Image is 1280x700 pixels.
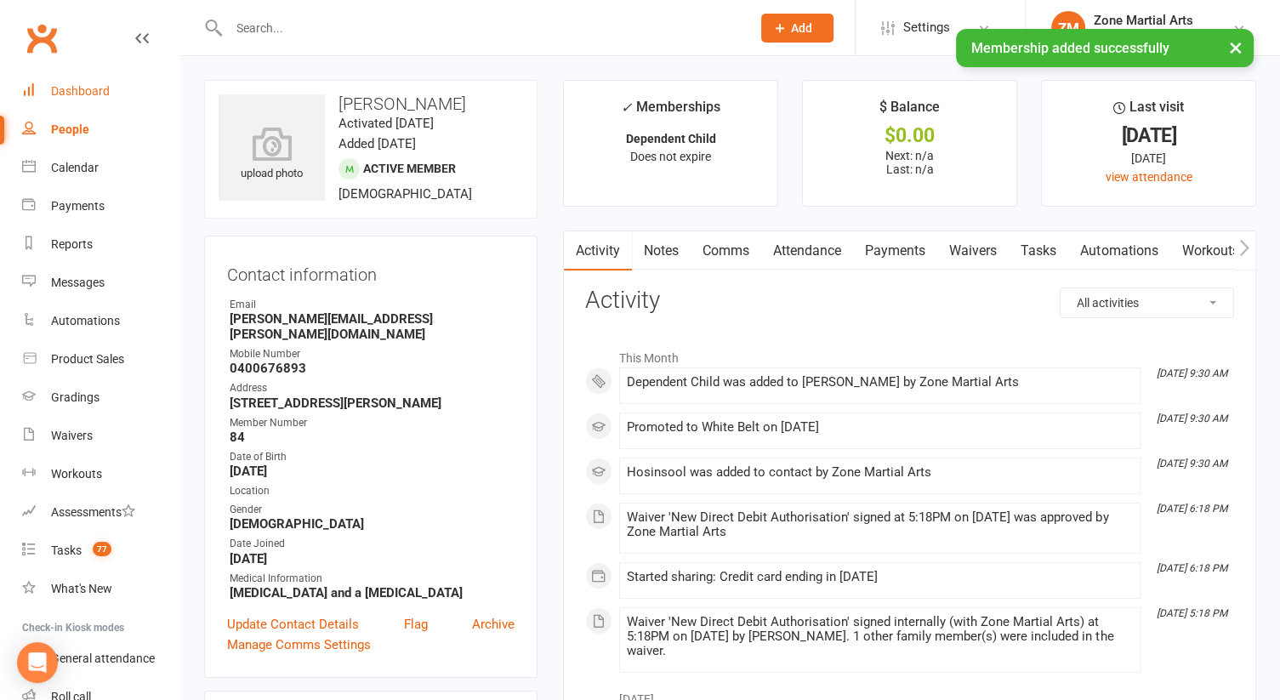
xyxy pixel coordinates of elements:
[627,570,1133,584] div: Started sharing: Credit card ending in [DATE]
[691,231,761,270] a: Comms
[230,585,515,600] strong: [MEDICAL_DATA] and a [MEDICAL_DATA]
[51,505,135,519] div: Assessments
[230,483,515,499] div: Location
[338,116,434,131] time: Activated [DATE]
[22,225,179,264] a: Reports
[230,396,515,411] strong: [STREET_ADDRESS][PERSON_NAME]
[761,14,833,43] button: Add
[227,259,515,284] h3: Contact information
[621,100,632,116] i: ✓
[404,614,428,635] a: Flag
[818,127,1001,145] div: $0.00
[227,614,359,635] a: Update Contact Details
[230,502,515,518] div: Gender
[230,311,515,342] strong: [PERSON_NAME][EMAIL_ADDRESS][PERSON_NAME][DOMAIN_NAME]
[22,340,179,378] a: Product Sales
[227,635,371,655] a: Manage Comms Settings
[22,532,179,570] a: Tasks 77
[230,415,515,431] div: Member Number
[22,72,179,111] a: Dashboard
[51,467,102,481] div: Workouts
[230,380,515,396] div: Address
[224,16,739,40] input: Search...
[230,571,515,587] div: Medical Information
[22,455,179,493] a: Workouts
[338,186,472,202] span: [DEMOGRAPHIC_DATA]
[956,29,1254,67] div: Membership added successfully
[879,96,940,127] div: $ Balance
[627,465,1133,480] div: Hosinsool was added to contact by Zone Martial Arts
[51,122,89,136] div: People
[903,9,950,47] span: Settings
[761,231,853,270] a: Attendance
[627,510,1133,539] div: Waiver 'New Direct Debit Authorisation' signed at 5:18PM on [DATE] was approved by Zone Martial Arts
[621,96,720,128] div: Memberships
[1157,458,1227,470] i: [DATE] 9:30 AM
[230,430,515,445] strong: 84
[1157,367,1227,379] i: [DATE] 9:30 AM
[20,17,63,60] a: Clubworx
[1051,11,1085,45] div: ZM
[626,132,716,145] strong: Dependent Child
[1157,562,1227,574] i: [DATE] 6:18 PM
[1094,28,1193,43] div: Zone Martial Arts
[1169,231,1250,270] a: Workouts
[230,551,515,566] strong: [DATE]
[22,302,179,340] a: Automations
[51,390,100,404] div: Gradings
[22,149,179,187] a: Calendar
[230,449,515,465] div: Date of Birth
[22,187,179,225] a: Payments
[51,161,99,174] div: Calendar
[1220,29,1251,65] button: ×
[937,231,1009,270] a: Waivers
[564,231,632,270] a: Activity
[1113,96,1184,127] div: Last visit
[51,652,155,665] div: General attendance
[1057,149,1240,168] div: [DATE]
[22,493,179,532] a: Assessments
[22,570,179,608] a: What's New
[1068,231,1169,270] a: Automations
[627,615,1133,658] div: Waiver 'New Direct Debit Authorisation' signed internally (with Zone Martial Arts) at 5:18PM on [...
[51,582,112,595] div: What's New
[363,162,456,175] span: Active member
[818,149,1001,176] p: Next: n/a Last: n/a
[585,340,1234,367] li: This Month
[51,352,124,366] div: Product Sales
[22,264,179,302] a: Messages
[630,150,711,163] span: Does not expire
[17,642,58,683] div: Open Intercom Messenger
[51,314,120,327] div: Automations
[51,84,110,98] div: Dashboard
[22,111,179,149] a: People
[230,297,515,313] div: Email
[1094,13,1193,28] div: Zone Martial Arts
[632,231,691,270] a: Notes
[230,464,515,479] strong: [DATE]
[51,429,93,442] div: Waivers
[219,127,325,183] div: upload photo
[51,237,93,251] div: Reports
[22,417,179,455] a: Waivers
[230,536,515,552] div: Date Joined
[230,361,515,376] strong: 0400676893
[627,375,1133,390] div: Dependent Child was added to [PERSON_NAME] by Zone Martial Arts
[219,94,523,113] h3: [PERSON_NAME]
[51,543,82,557] div: Tasks
[51,276,105,289] div: Messages
[230,516,515,532] strong: [DEMOGRAPHIC_DATA]
[472,614,515,635] a: Archive
[338,136,416,151] time: Added [DATE]
[1057,127,1240,145] div: [DATE]
[93,542,111,556] span: 77
[22,378,179,417] a: Gradings
[1106,170,1192,184] a: view attendance
[853,231,937,270] a: Payments
[230,346,515,362] div: Mobile Number
[22,640,179,678] a: General attendance kiosk mode
[585,287,1234,314] h3: Activity
[51,199,105,213] div: Payments
[627,420,1133,435] div: Promoted to White Belt on [DATE]
[1157,503,1227,515] i: [DATE] 6:18 PM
